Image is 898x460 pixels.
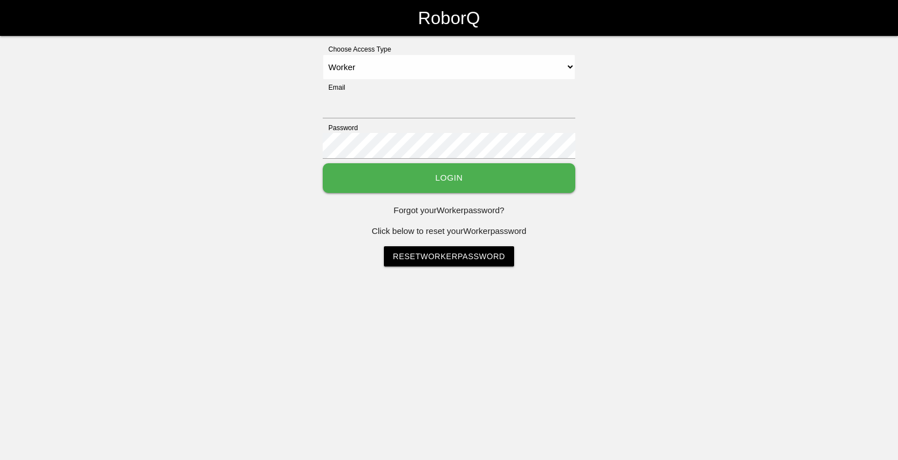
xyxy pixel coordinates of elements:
[323,163,575,193] button: Login
[323,204,575,217] p: Forgot your Worker password?
[323,225,575,238] p: Click below to reset your Worker password
[323,44,391,54] label: Choose Access Type
[323,82,345,93] label: Email
[323,123,358,133] label: Password
[384,246,514,266] a: ResetWorkerPassword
